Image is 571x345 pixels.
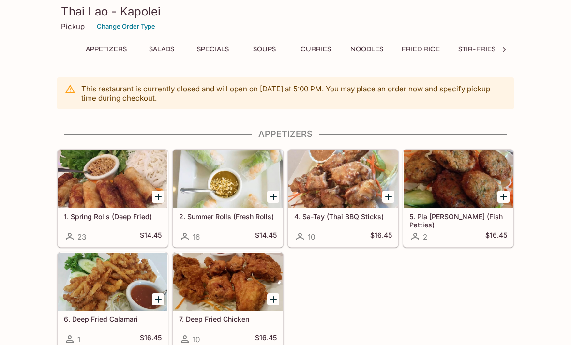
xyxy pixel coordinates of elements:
[423,232,427,241] span: 2
[308,232,315,241] span: 10
[77,232,86,241] span: 23
[152,293,164,305] button: Add 6. Deep Fried Calamari
[382,191,394,203] button: Add 4. Sa-Tay (Thai BBQ Sticks)
[179,212,277,221] h5: 2. Summer Rolls (Fresh Rolls)
[179,315,277,323] h5: 7. Deep Fried Chicken
[345,43,389,56] button: Noodles
[267,191,279,203] button: Add 2. Summer Rolls (Fresh Rolls)
[267,293,279,305] button: Add 7. Deep Fried Chicken
[485,231,507,242] h5: $16.45
[497,191,510,203] button: Add 5. Pla Tod Mun (Fish Patties)
[140,43,183,56] button: Salads
[64,315,162,323] h5: 6. Deep Fried Calamari
[294,43,337,56] button: Curries
[81,84,506,103] p: This restaurant is currently closed and will open on [DATE] at 5:00 PM . You may place an order n...
[404,150,513,208] div: 5. Pla Tod Mun (Fish Patties)
[140,333,162,345] h5: $16.45
[255,231,277,242] h5: $14.45
[61,22,85,31] p: Pickup
[453,43,501,56] button: Stir-Fries
[288,150,398,247] a: 4. Sa-Tay (Thai BBQ Sticks)10$16.45
[242,43,286,56] button: Soups
[288,150,398,208] div: 4. Sa-Tay (Thai BBQ Sticks)
[191,43,235,56] button: Specials
[193,232,200,241] span: 16
[80,43,132,56] button: Appetizers
[152,191,164,203] button: Add 1. Spring Rolls (Deep Fried)
[58,150,167,208] div: 1. Spring Rolls (Deep Fried)
[173,253,283,311] div: 7. Deep Fried Chicken
[294,212,392,221] h5: 4. Sa-Tay (Thai BBQ Sticks)
[58,253,167,311] div: 6. Deep Fried Calamari
[396,43,445,56] button: Fried Rice
[77,335,80,344] span: 1
[140,231,162,242] h5: $14.45
[58,150,168,247] a: 1. Spring Rolls (Deep Fried)23$14.45
[92,19,160,34] button: Change Order Type
[64,212,162,221] h5: 1. Spring Rolls (Deep Fried)
[370,231,392,242] h5: $16.45
[403,150,513,247] a: 5. Pla [PERSON_NAME] (Fish Patties)2$16.45
[57,129,514,139] h4: Appetizers
[173,150,283,247] a: 2. Summer Rolls (Fresh Rolls)16$14.45
[193,335,200,344] span: 10
[61,4,510,19] h3: Thai Lao - Kapolei
[173,150,283,208] div: 2. Summer Rolls (Fresh Rolls)
[409,212,507,228] h5: 5. Pla [PERSON_NAME] (Fish Patties)
[255,333,277,345] h5: $16.45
